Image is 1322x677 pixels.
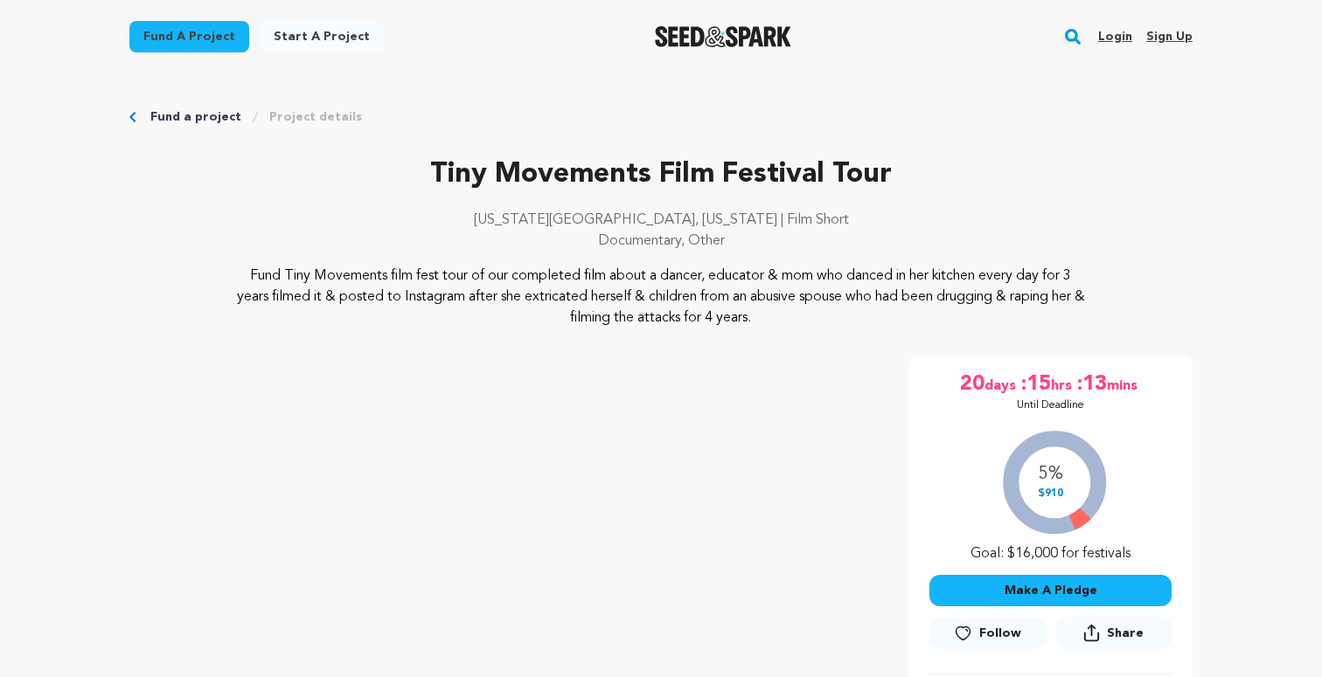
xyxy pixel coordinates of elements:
span: mins [1107,370,1141,398]
p: [US_STATE][GEOGRAPHIC_DATA], [US_STATE] | Film Short [129,210,1193,231]
a: Start a project [260,21,384,52]
a: Seed&Spark Homepage [655,26,792,47]
a: Fund a project [150,108,241,126]
img: Seed&Spark Logo Dark Mode [655,26,792,47]
a: Login [1098,23,1132,51]
span: Share [1056,617,1172,656]
span: 20 [960,370,985,398]
p: Fund Tiny Movements film fest tour of our completed film about a dancer, educator & mom who dance... [236,266,1087,328]
span: Follow [979,625,1021,642]
a: Follow [929,618,1045,649]
p: Until Deadline [1017,398,1084,412]
span: :13 [1075,370,1107,398]
p: Tiny Movements Film Festival Tour [129,154,1193,196]
a: Sign up [1146,23,1193,51]
a: Project details [269,108,362,126]
span: Share [1107,625,1144,642]
p: Documentary, Other [129,231,1193,252]
a: Fund a project [129,21,249,52]
div: Breadcrumb [129,108,1193,126]
span: hrs [1051,370,1075,398]
button: Make A Pledge [929,575,1172,606]
span: :15 [1019,370,1051,398]
button: Share [1056,617,1172,649]
span: days [985,370,1019,398]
